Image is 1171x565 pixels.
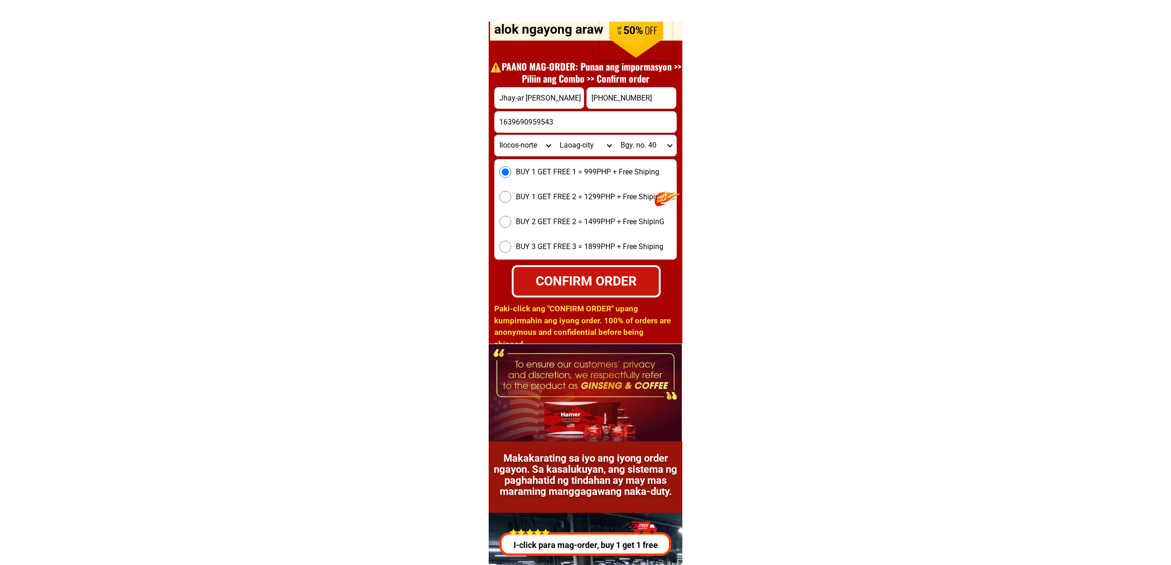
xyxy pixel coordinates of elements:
[616,135,676,156] select: Select commune
[499,216,511,228] input: BUY 2 GET FREE 2 = 1499PHP + Free ShipinG
[587,88,676,108] input: Input phone_number
[495,88,584,108] input: Input full_name
[610,24,656,37] h1: 50%
[513,271,660,291] div: CONFIRM ORDER
[495,135,555,156] select: Select province
[495,112,676,132] input: Input address
[499,241,511,253] input: BUY 3 GET FREE 3 = 1899PHP + Free Shiping
[485,60,686,84] h1: ⚠️️PAANO MAG-ORDER: Punan ang impormasyon >> Piliin ang Combo >> Confirm order
[499,166,511,178] input: BUY 1 GET FREE 1 = 999PHP + Free Shiping
[555,135,615,156] select: Select district
[516,191,663,202] span: BUY 1 GET FREE 2 = 1299PHP + Free Shiping
[494,303,676,350] h1: Paki-click ang "CONFIRM ORDER" upang kumpirmahin ang iyong order. 100% of orders are anonymous an...
[495,539,670,551] p: I-click para mag-order, buy 1 get 1 free
[516,167,659,178] span: BUY 1 GET FREE 1 = 999PHP + Free Shiping
[516,216,664,227] span: BUY 2 GET FREE 2 = 1499PHP + Free ShipinG
[516,241,663,252] span: BUY 3 GET FREE 3 = 1899PHP + Free Shiping
[499,191,511,203] input: BUY 1 GET FREE 2 = 1299PHP + Free Shiping
[494,453,678,498] h1: Makakarating sa iyo ang iyong order ngayon. Sa kasalukuyan, ang sistema ng paghahatid ng tindahan...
